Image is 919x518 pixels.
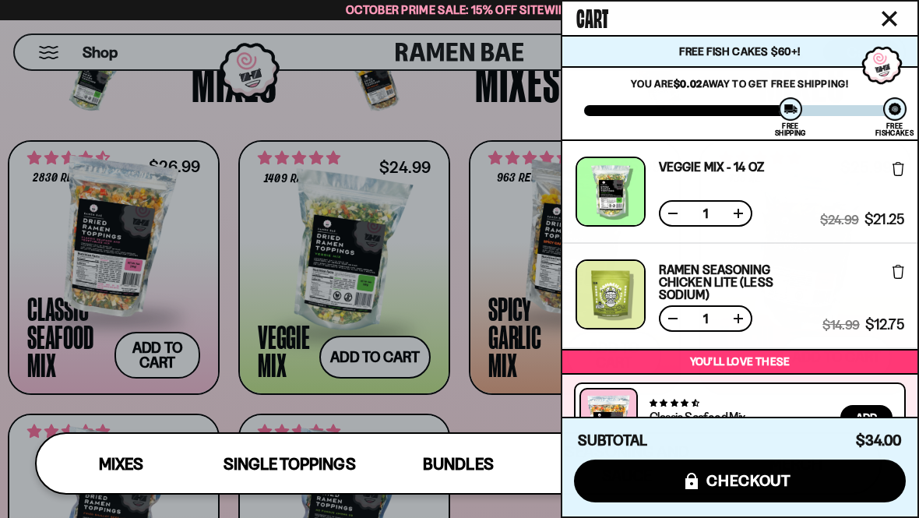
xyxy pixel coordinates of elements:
[206,434,375,493] a: Single Toppings
[574,460,906,502] button: checkout
[346,2,573,17] span: October Prime Sale: 15% off Sitewide
[659,263,822,301] a: Ramen Seasoning Chicken Lite (Less Sodium)
[584,77,896,90] p: You are away to get Free Shipping!
[650,409,745,425] a: Classic Seafood Mix
[820,213,858,227] span: $24.99
[37,434,206,493] a: Mixes
[674,77,702,90] strong: $0.02
[706,472,791,489] span: checkout
[566,354,914,369] p: You’ll love these
[650,398,699,408] span: 4.68 stars
[679,44,800,58] span: Free Fish Cakes $60+!
[99,454,143,474] span: Mixes
[423,454,493,474] span: Bundles
[856,432,902,449] span: $34.00
[374,434,543,493] a: Bundles
[543,434,712,493] a: Seasoning and Sauce
[865,318,904,332] span: $12.75
[578,433,647,449] h4: Subtotal
[576,1,608,32] span: Cart
[822,318,859,332] span: $14.99
[878,7,901,30] button: Close cart
[775,122,805,136] div: Free Shipping
[224,454,355,474] span: Single Toppings
[856,412,877,423] span: Add
[693,312,718,325] span: 1
[840,405,893,430] button: Add
[659,160,764,173] a: Veggie Mix - 14 OZ
[693,207,718,220] span: 1
[864,213,904,227] span: $21.25
[875,122,914,136] div: Free Fishcakes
